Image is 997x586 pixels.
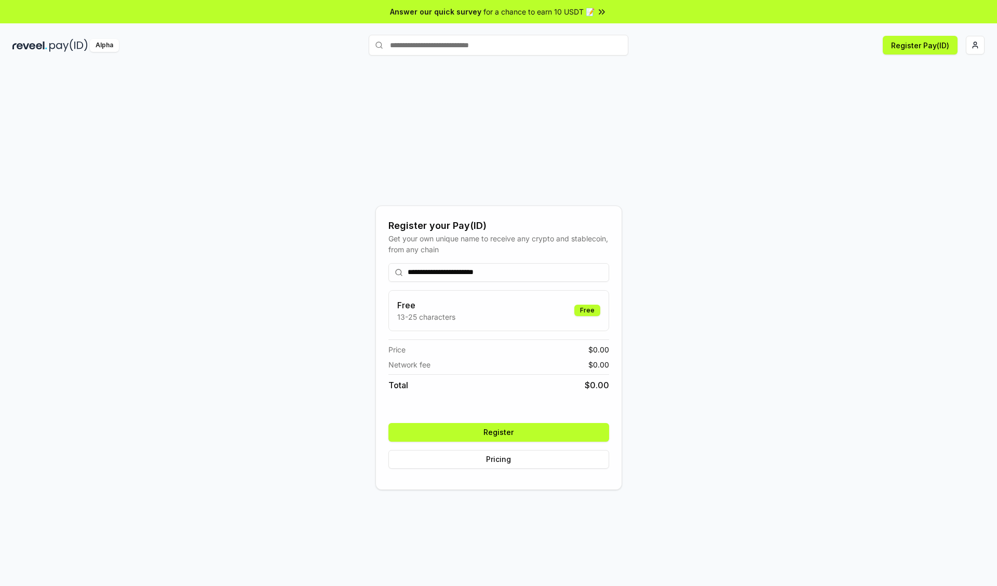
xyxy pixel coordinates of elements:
[588,344,609,355] span: $ 0.00
[388,219,609,233] div: Register your Pay(ID)
[397,311,455,322] p: 13-25 characters
[388,344,406,355] span: Price
[12,39,47,52] img: reveel_dark
[397,299,455,311] h3: Free
[388,359,430,370] span: Network fee
[388,423,609,442] button: Register
[585,379,609,391] span: $ 0.00
[388,450,609,469] button: Pricing
[390,6,481,17] span: Answer our quick survey
[388,233,609,255] div: Get your own unique name to receive any crypto and stablecoin, from any chain
[388,379,408,391] span: Total
[483,6,595,17] span: for a chance to earn 10 USDT 📝
[90,39,119,52] div: Alpha
[588,359,609,370] span: $ 0.00
[883,36,958,54] button: Register Pay(ID)
[574,305,600,316] div: Free
[49,39,88,52] img: pay_id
